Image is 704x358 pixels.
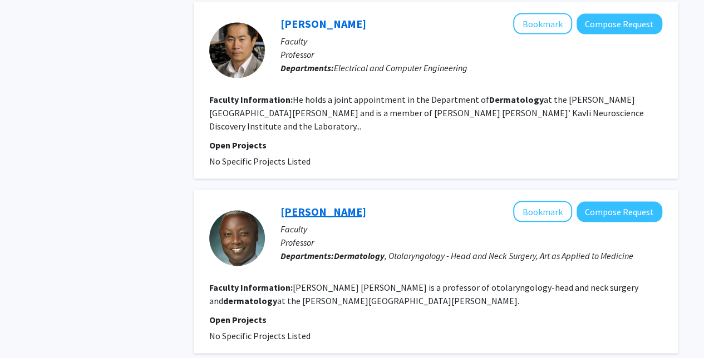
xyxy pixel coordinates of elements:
fg-read-more: [PERSON_NAME] [PERSON_NAME] is a professor of otolaryngology-head and neck surgery and at the [PE... [209,282,638,306]
b: Faculty Information: [209,282,293,293]
b: Dermatology [489,94,544,105]
a: [PERSON_NAME] [280,205,366,218]
p: Open Projects [209,138,662,152]
p: Faculty [280,34,662,48]
button: Compose Request to Kofi Boahene [577,202,662,222]
button: Add Kofi Boahene to Bookmarks [513,201,572,222]
span: No Specific Projects Listed [209,156,311,167]
p: Professor [280,236,662,249]
button: Add Jin Kang to Bookmarks [513,13,572,34]
b: Departments: [280,250,334,261]
b: Dermatology [334,250,385,261]
p: Open Projects [209,313,662,326]
span: No Specific Projects Listed [209,330,311,341]
fg-read-more: He holds a joint appointment in the Department of at the [PERSON_NAME][GEOGRAPHIC_DATA][PERSON_NA... [209,94,644,132]
b: Departments: [280,62,334,73]
span: , Otolaryngology - Head and Neck Surgery, Art as Applied to Medicine [334,250,633,261]
a: [PERSON_NAME] [280,17,366,31]
b: Faculty Information: [209,94,293,105]
button: Compose Request to Jin Kang [577,14,662,34]
b: dermatology [223,295,277,306]
p: Professor [280,48,662,61]
span: Electrical and Computer Engineering [334,62,467,73]
p: Faculty [280,222,662,236]
iframe: Chat [8,308,47,350]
